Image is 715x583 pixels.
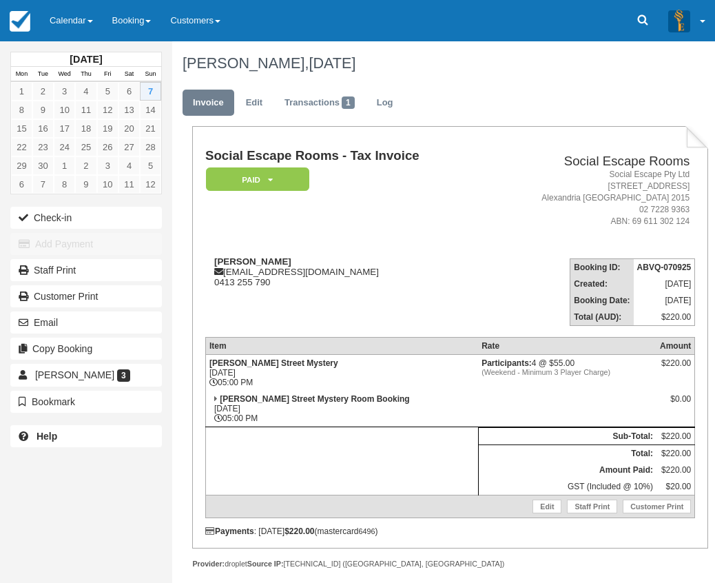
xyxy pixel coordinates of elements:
a: Transactions1 [274,90,365,116]
td: $220.00 [656,427,695,444]
span: 3 [117,369,130,382]
th: Thu [75,67,96,82]
a: 26 [97,138,118,156]
h1: Social Escape Rooms - Tax Invoice [205,149,486,163]
div: droplet [TECHNICAL_ID] ([GEOGRAPHIC_DATA], [GEOGRAPHIC_DATA]) [192,559,708,569]
button: Copy Booking [10,338,162,360]
a: 25 [75,138,96,156]
a: 12 [97,101,118,119]
a: 13 [118,101,140,119]
a: Paid [205,167,304,192]
td: $220.00 [656,462,695,478]
a: 8 [54,175,75,194]
em: Paid [206,167,309,192]
a: 6 [11,175,32,194]
td: $220.00 [634,309,695,326]
a: Customer Print [10,285,162,307]
a: 6 [118,82,140,101]
a: 5 [97,82,118,101]
strong: Participants [481,358,532,368]
strong: ABVQ-070925 [637,263,692,272]
img: checkfront-main-nav-mini-logo.png [10,11,30,32]
a: 2 [75,156,96,175]
th: Amount Paid: [478,462,656,478]
td: [DATE] [634,276,695,292]
a: 8 [11,101,32,119]
th: Total (AUD): [570,309,634,326]
a: 24 [54,138,75,156]
td: [DATE] [634,292,695,309]
strong: [PERSON_NAME] [214,256,291,267]
address: Social Escape Pty Ltd [STREET_ADDRESS] Alexandria [GEOGRAPHIC_DATA] 2015 02 7228 9363 ABN: 69 611... [492,169,690,228]
div: [EMAIL_ADDRESS][DOMAIN_NAME] 0413 255 790 [205,256,486,287]
a: 30 [32,156,54,175]
a: Staff Print [567,500,617,513]
a: 10 [97,175,118,194]
a: 28 [140,138,161,156]
h2: Social Escape Rooms [492,154,690,169]
th: Booking Date: [570,292,634,309]
strong: $220.00 [284,526,314,536]
a: 2 [32,82,54,101]
td: 4 @ $55.00 [478,354,656,391]
a: 9 [32,101,54,119]
strong: Payments [205,526,254,536]
button: Add Payment [10,233,162,255]
b: Help [37,431,57,442]
td: [DATE] 05:00 PM [205,391,478,427]
a: 5 [140,156,161,175]
em: (Weekend - Minimum 3 Player Charge) [481,368,653,376]
a: 3 [54,82,75,101]
strong: [DATE] [70,54,102,65]
strong: Source IP: [247,560,284,568]
button: Email [10,311,162,334]
a: 12 [140,175,161,194]
a: 29 [11,156,32,175]
a: 27 [118,138,140,156]
a: 15 [11,119,32,138]
th: Amount [656,337,695,354]
th: Sat [118,67,140,82]
a: Log [366,90,404,116]
a: 1 [11,82,32,101]
a: 16 [32,119,54,138]
strong: [PERSON_NAME] Street Mystery [209,358,338,368]
a: 4 [118,156,140,175]
a: 19 [97,119,118,138]
th: Rate [478,337,656,354]
a: Invoice [183,90,234,116]
a: 17 [54,119,75,138]
th: Total: [478,444,656,462]
a: 7 [32,175,54,194]
td: [DATE] 05:00 PM [205,354,478,391]
a: 7 [140,82,161,101]
strong: Provider: [192,560,225,568]
img: A3 [668,10,690,32]
strong: [PERSON_NAME] Street Mystery Room Booking [220,394,409,404]
a: 14 [140,101,161,119]
span: [DATE] [309,54,355,72]
div: : [DATE] (mastercard ) [205,526,695,536]
td: GST (Included @ 10%) [478,478,656,495]
a: Customer Print [623,500,691,513]
th: Tue [32,67,54,82]
span: [PERSON_NAME] [35,369,114,380]
span: 1 [342,96,355,109]
small: 6496 [359,527,375,535]
a: 22 [11,138,32,156]
a: 9 [75,175,96,194]
th: Wed [54,67,75,82]
a: [PERSON_NAME] 3 [10,364,162,386]
h1: [PERSON_NAME], [183,55,698,72]
a: 4 [75,82,96,101]
th: Booking ID: [570,258,634,276]
a: Help [10,425,162,447]
a: 3 [97,156,118,175]
td: $20.00 [656,478,695,495]
a: Edit [236,90,273,116]
a: Staff Print [10,259,162,281]
a: 20 [118,119,140,138]
a: 11 [75,101,96,119]
a: Edit [532,500,561,513]
a: 11 [118,175,140,194]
